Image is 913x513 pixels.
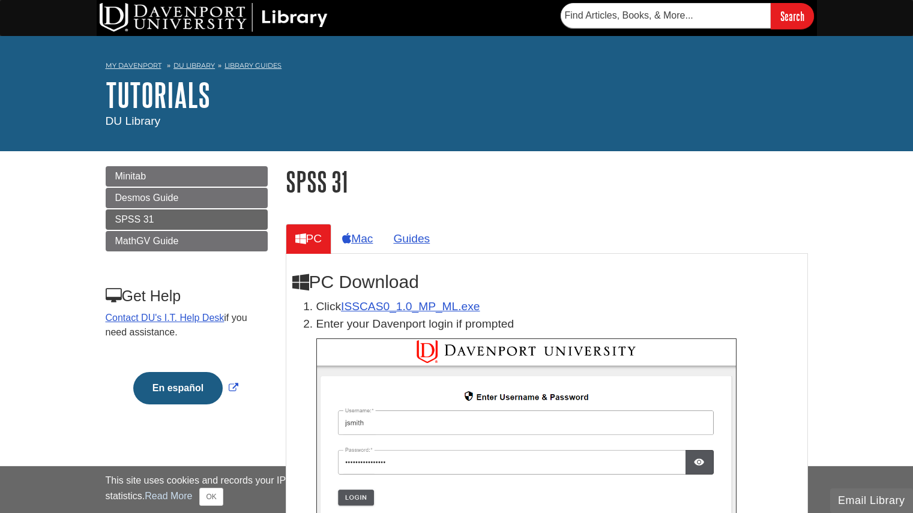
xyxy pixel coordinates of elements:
[115,214,154,224] span: SPSS 31
[106,231,268,251] a: MathGV Guide
[106,287,267,305] h3: Get Help
[106,473,808,506] div: This site uses cookies and records your IP address for usage statistics. Additionally, we use Goo...
[341,300,480,313] a: Download opens in new window
[133,372,223,404] button: En español
[100,3,328,32] img: DU Library
[106,76,210,113] a: Tutorials
[106,188,268,208] a: Desmos Guide
[771,3,814,29] input: Search
[106,58,808,77] nav: breadcrumb
[106,313,224,323] a: Contact DU's I.T. Help Desk
[115,193,179,203] span: Desmos Guide
[106,166,268,425] div: Guide Page Menu
[316,316,801,333] p: Enter your Davenport login if prompted
[106,311,267,340] p: if you need assistance.
[115,171,146,181] span: Minitab
[384,224,439,253] a: Guides
[145,491,192,501] a: Read More
[333,224,382,253] a: Mac
[106,209,268,230] a: SPSS 31
[106,166,268,187] a: Minitab
[286,224,332,253] a: PC
[561,3,814,29] form: Searches DU Library's articles, books, and more
[561,3,771,28] input: Find Articles, Books, & More...
[115,236,179,246] span: MathGV Guide
[830,488,913,513] button: Email Library
[130,383,241,393] a: Link opens in new window
[286,166,808,197] h1: SPSS 31
[224,61,282,70] a: Library Guides
[106,61,161,71] a: My Davenport
[173,61,215,70] a: DU Library
[199,488,223,506] button: Close
[292,272,801,292] h2: PC Download
[106,115,161,127] span: DU Library
[316,298,801,316] li: Click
